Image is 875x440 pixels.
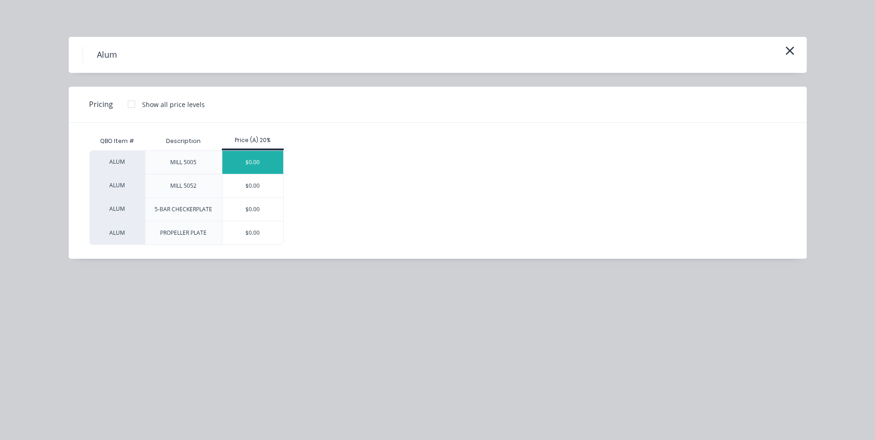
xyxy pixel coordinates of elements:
div: QBO Item # [89,132,145,150]
div: 5-BAR CHECKERPLATE [155,205,212,214]
div: $0.00 [222,221,284,244]
div: MILL 5052 [170,182,196,190]
div: Description [159,130,208,153]
div: Show all price levels [142,100,205,109]
div: $0.00 [222,174,284,197]
h4: Alum [83,46,131,64]
div: Price (A) 20% [222,136,284,144]
div: ALUM [89,174,145,197]
div: MILL 5005 [170,158,196,166]
span: Pricing [89,99,113,110]
div: ALUM [89,197,145,221]
div: PROPELLER PLATE [160,229,207,237]
div: ALUM [89,221,145,245]
div: $0.00 [222,151,284,174]
div: $0.00 [222,198,284,221]
div: ALUM [89,150,145,174]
